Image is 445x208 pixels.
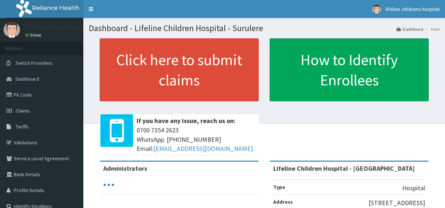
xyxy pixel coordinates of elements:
b: Type [273,184,285,190]
span: lifeline childrens hospital [386,6,440,12]
b: Address [273,199,293,205]
li: Here [424,26,440,32]
span: Claims [16,107,30,114]
p: [STREET_ADDRESS] [369,198,425,208]
a: Dashboard [396,26,423,32]
img: User Image [4,22,20,38]
a: How to Identify Enrollees [270,38,429,101]
b: Administrators [103,164,147,173]
a: [EMAIL_ADDRESS][DOMAIN_NAME] [153,144,253,153]
p: Hospital [402,183,425,193]
p: lifeline childrens hospital [25,24,97,30]
span: Tariffs [16,123,29,130]
a: Click here to submit claims [100,38,259,101]
img: User Image [372,5,381,14]
span: Dashboard [16,76,39,82]
b: If you have any issue, reach us on: [137,116,236,125]
strong: Lifeline Children Hospital - [GEOGRAPHIC_DATA] [273,164,415,173]
a: Online [25,33,43,38]
h1: Dashboard - Lifeline Children Hospital - Surulere [89,24,440,33]
span: Switch Providers [16,60,53,66]
svg: audio-loading [103,179,114,190]
span: 0700 7354 2623 WhatsApp: [PHONE_NUMBER] Email: [137,126,255,153]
